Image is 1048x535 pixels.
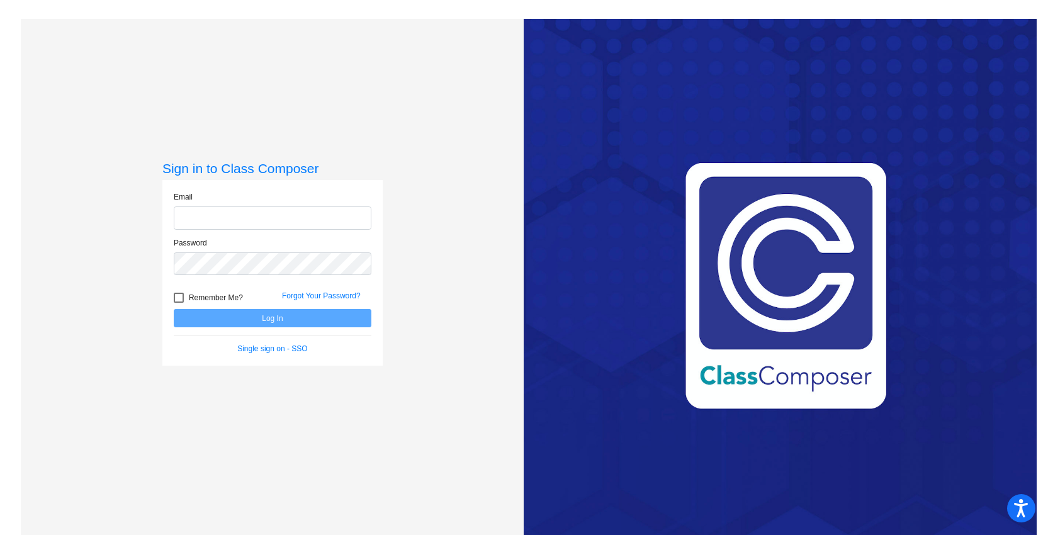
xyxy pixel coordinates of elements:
[162,160,383,176] h3: Sign in to Class Composer
[174,309,371,327] button: Log In
[237,344,307,353] a: Single sign on - SSO
[174,237,207,249] label: Password
[189,290,243,305] span: Remember Me?
[174,191,193,203] label: Email
[282,291,361,300] a: Forgot Your Password?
